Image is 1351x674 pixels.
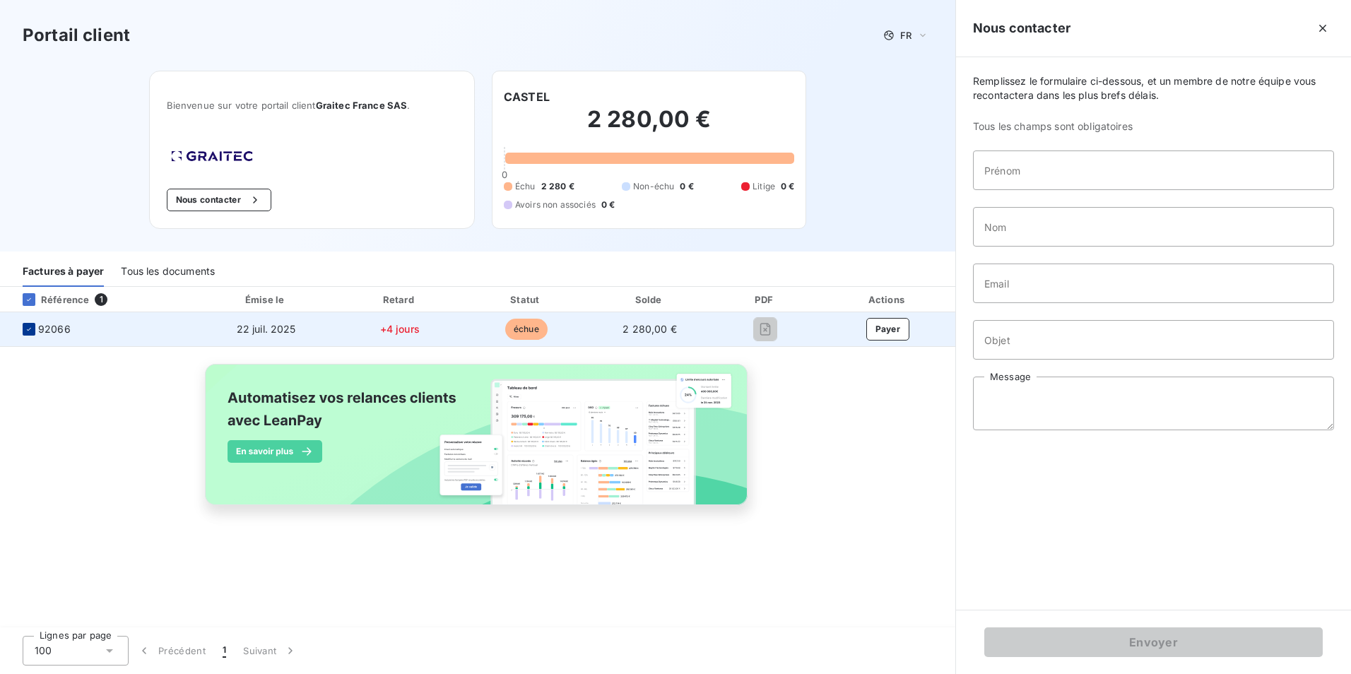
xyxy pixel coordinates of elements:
[680,180,693,193] span: 0 €
[223,644,226,658] span: 1
[973,119,1334,134] span: Tous les champs sont obligatoires
[95,293,107,306] span: 1
[984,627,1323,657] button: Envoyer
[973,264,1334,303] input: placeholder
[237,323,296,335] span: 22 juil. 2025
[199,292,333,307] div: Émise le
[167,189,271,211] button: Nous contacter
[866,318,910,341] button: Payer
[121,257,215,287] div: Tous les documents
[504,88,550,105] h6: CASTEL
[633,180,674,193] span: Non-échu
[505,319,548,340] span: échue
[502,169,507,180] span: 0
[466,292,586,307] div: Statut
[23,257,104,287] div: Factures à payer
[515,199,596,211] span: Avoirs non associés
[338,292,461,307] div: Retard
[316,100,408,111] span: Graitec France SAS
[515,180,536,193] span: Échu
[235,636,306,666] button: Suivant
[38,322,71,336] span: 92066
[900,30,912,41] span: FR
[714,292,818,307] div: PDF
[623,323,677,335] span: 2 280,00 €
[35,644,52,658] span: 100
[214,636,235,666] button: 1
[167,146,257,166] img: Company logo
[192,355,763,529] img: banner
[11,293,89,306] div: Référence
[504,105,794,148] h2: 2 280,00 €
[823,292,952,307] div: Actions
[973,18,1070,38] h5: Nous contacter
[753,180,775,193] span: Litige
[781,180,794,193] span: 0 €
[973,150,1334,190] input: placeholder
[973,320,1334,360] input: placeholder
[129,636,214,666] button: Précédent
[380,323,420,335] span: +4 jours
[601,199,615,211] span: 0 €
[591,292,707,307] div: Solde
[167,100,457,111] span: Bienvenue sur votre portail client .
[973,207,1334,247] input: placeholder
[973,74,1334,102] span: Remplissez le formulaire ci-dessous, et un membre de notre équipe vous recontactera dans les plus...
[23,23,130,48] h3: Portail client
[541,180,574,193] span: 2 280 €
